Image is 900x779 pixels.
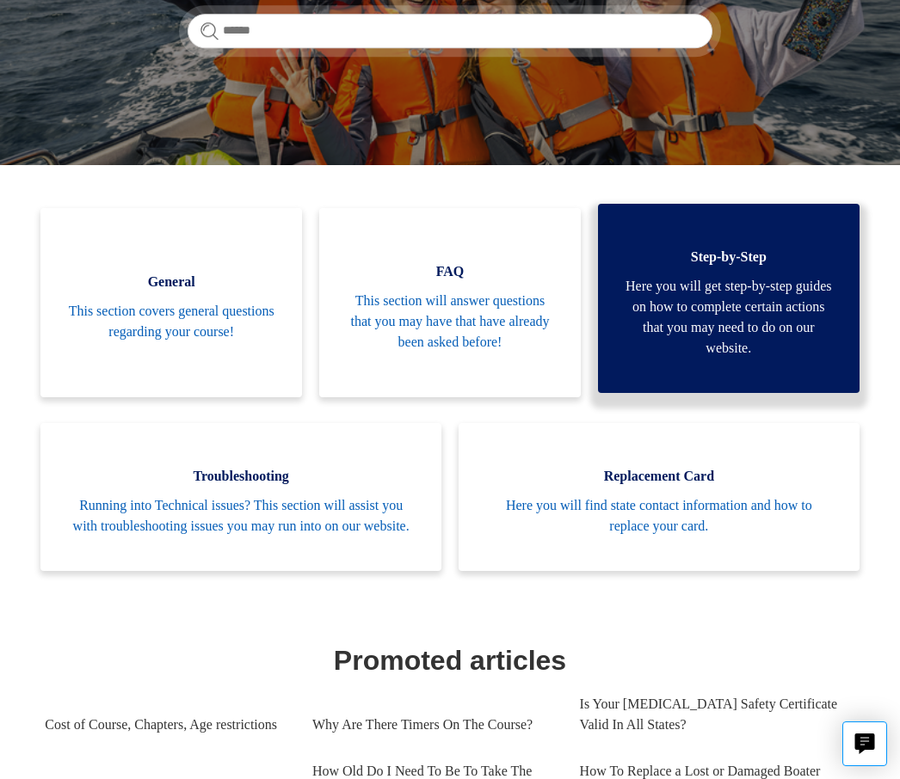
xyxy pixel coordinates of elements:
a: Cost of Course, Chapters, Age restrictions [45,702,287,748]
span: FAQ [345,261,555,282]
a: Troubleshooting Running into Technical issues? This section will assist you with troubleshooting ... [40,423,441,571]
a: Step-by-Step Here you will get step-by-step guides on how to complete certain actions that you ma... [598,204,860,393]
span: Troubleshooting [66,466,416,487]
a: Why Are There Timers On The Course? [312,702,554,748]
a: Is Your [MEDICAL_DATA] Safety Certificate Valid In All States? [580,681,848,748]
button: Live chat [842,721,887,766]
span: Here you will get step-by-step guides on how to complete certain actions that you may need to do ... [624,276,834,359]
span: General [66,272,276,292]
a: FAQ This section will answer questions that you may have that have already been asked before! [319,208,581,397]
span: Replacement Card [484,466,834,487]
a: General This section covers general questions regarding your course! [40,208,302,397]
h1: Promoted articles [45,640,854,681]
span: Step-by-Step [624,247,834,267]
a: Replacement Card Here you will find state contact information and how to replace your card. [459,423,860,571]
span: This section covers general questions regarding your course! [66,301,276,342]
span: This section will answer questions that you may have that have already been asked before! [345,291,555,353]
input: Search [188,14,712,48]
span: Running into Technical issues? This section will assist you with troubleshooting issues you may r... [66,495,416,537]
span: Here you will find state contact information and how to replace your card. [484,495,834,537]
